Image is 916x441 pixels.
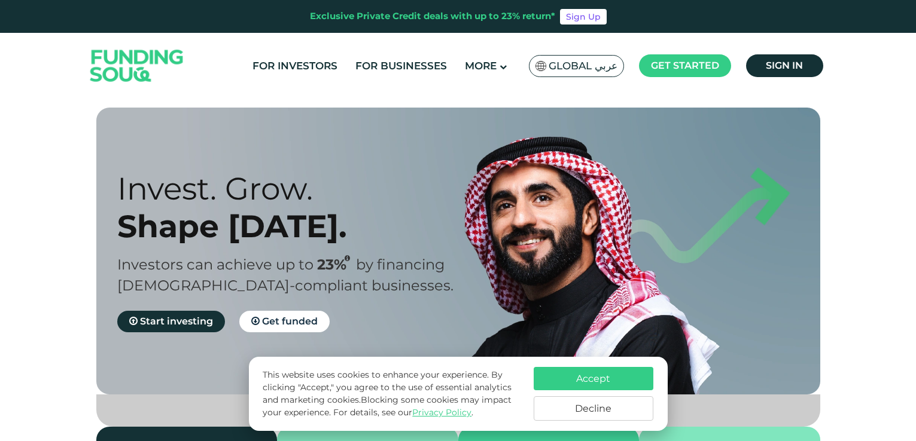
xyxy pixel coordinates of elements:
span: Global عربي [549,59,617,73]
a: Sign Up [560,9,607,24]
a: Start investing [117,311,225,332]
span: Investors can achieve up to [117,256,314,273]
span: Get funded [262,316,318,327]
a: For Investors [249,56,340,76]
button: Decline [534,396,653,421]
a: Sign in [746,54,823,77]
p: This website uses cookies to enhance your experience. By clicking "Accept," you agree to the use ... [263,369,521,419]
span: Sign in [766,60,803,71]
img: SA Flag [535,61,546,71]
button: Accept [534,367,653,390]
img: Logo [78,36,196,96]
span: Start investing [140,316,213,327]
span: More [465,60,497,72]
div: Shape [DATE]. [117,207,479,245]
span: Get started [651,60,719,71]
div: Invest. Grow. [117,170,479,207]
div: Exclusive Private Credit deals with up to 23% return* [310,10,555,23]
span: 23% [317,256,356,273]
a: Privacy Policy [412,407,471,418]
span: For details, see our . [333,407,473,418]
a: Get funded [239,311,330,332]
a: For Businesses [352,56,450,76]
i: 23% IRR (expected) ~ 15% Net yield (expected) [345,255,350,262]
span: Blocking some cookies may impact your experience. [263,394,512,418]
